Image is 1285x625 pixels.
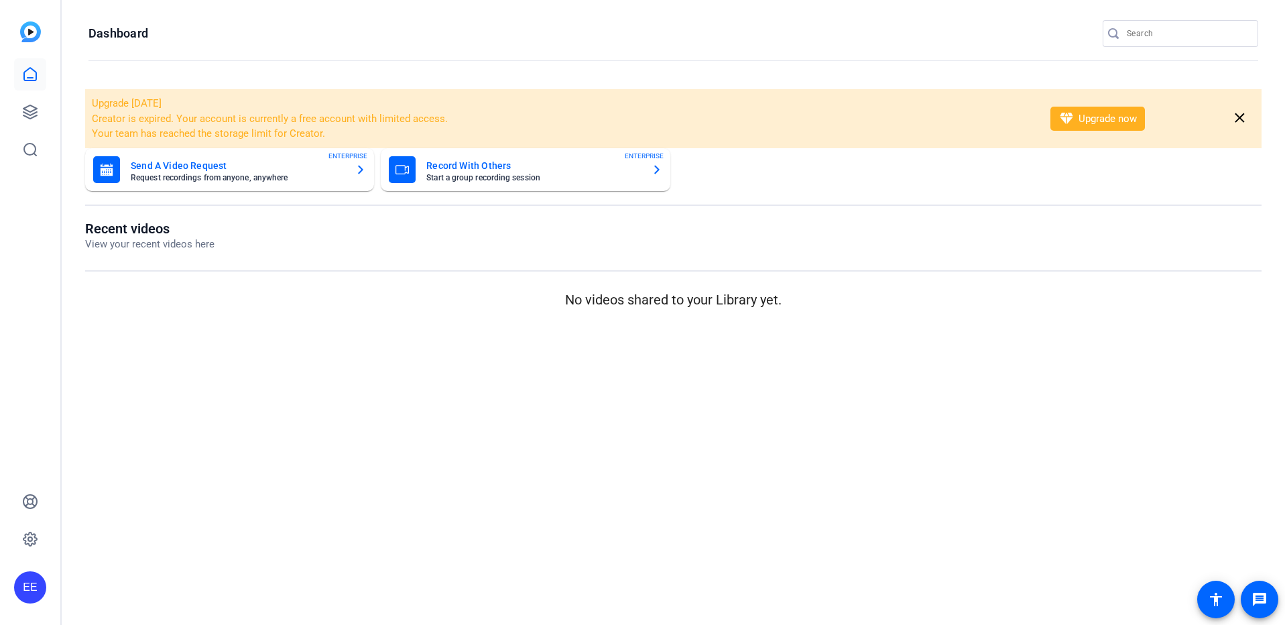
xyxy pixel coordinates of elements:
h1: Dashboard [88,25,148,42]
img: blue-gradient.svg [20,21,41,42]
p: View your recent videos here [85,237,215,252]
mat-icon: accessibility [1208,591,1224,608]
input: Search [1127,25,1247,42]
span: ENTERPRISE [625,151,664,161]
h1: Recent videos [85,221,215,237]
mat-card-subtitle: Start a group recording session [426,174,640,182]
li: Your team has reached the storage limit for Creator. [92,126,1033,141]
mat-card-title: Record With Others [426,158,640,174]
mat-icon: diamond [1058,111,1075,127]
button: Send A Video RequestRequest recordings from anyone, anywhereENTERPRISE [85,148,374,191]
mat-card-subtitle: Request recordings from anyone, anywhere [131,174,345,182]
mat-icon: message [1251,591,1268,608]
p: No videos shared to your Library yet. [85,290,1262,310]
span: Upgrade [DATE] [92,97,162,109]
button: Record With OthersStart a group recording sessionENTERPRISE [381,148,670,191]
button: Upgrade now [1050,107,1145,131]
mat-card-title: Send A Video Request [131,158,345,174]
div: EE [14,571,46,604]
li: Creator is expired. Your account is currently a free account with limited access. [92,111,1033,127]
mat-icon: close [1231,110,1248,127]
span: ENTERPRISE [328,151,367,161]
